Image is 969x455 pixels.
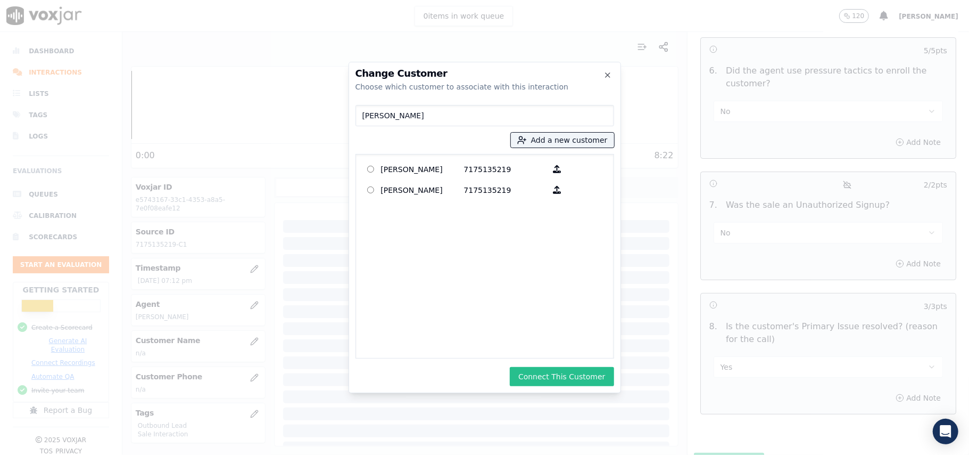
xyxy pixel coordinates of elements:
[547,182,568,198] button: [PERSON_NAME] 7175135219
[511,133,614,148] button: Add a new customer
[547,161,568,177] button: [PERSON_NAME] 7175135219
[381,161,464,177] p: [PERSON_NAME]
[933,419,958,444] div: Open Intercom Messenger
[381,182,464,198] p: [PERSON_NAME]
[355,82,614,92] div: Choose which customer to associate with this interaction
[367,186,374,193] input: [PERSON_NAME] 7175135219
[355,105,614,126] input: Search Customers
[464,182,547,198] p: 7175135219
[355,69,614,78] h2: Change Customer
[510,367,614,386] button: Connect This Customer
[464,161,547,177] p: 7175135219
[367,166,374,173] input: [PERSON_NAME] 7175135219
